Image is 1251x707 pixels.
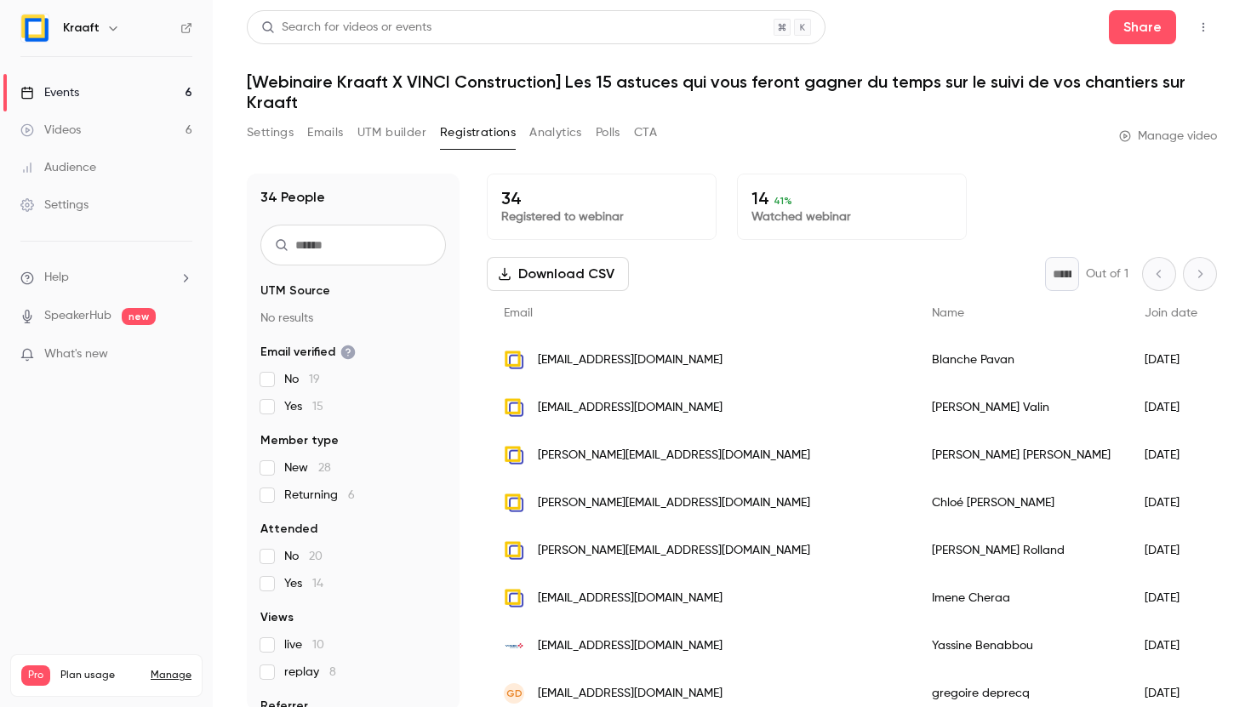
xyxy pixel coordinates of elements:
[915,622,1128,670] div: Yassine Benabbou
[504,307,533,319] span: Email
[751,208,952,225] p: Watched webinar
[260,521,317,538] span: Attended
[506,686,523,701] span: gd
[20,269,192,287] li: help-dropdown-opener
[1119,128,1217,145] a: Manage video
[634,119,657,146] button: CTA
[915,574,1128,622] div: Imene Cheraa
[501,208,702,225] p: Registered to webinar
[504,397,524,418] img: kraaft.co
[60,669,140,682] span: Plan usage
[312,401,323,413] span: 15
[260,344,356,361] span: Email verified
[20,84,79,101] div: Events
[504,445,524,465] img: kraaft.co
[20,159,96,176] div: Audience
[915,527,1128,574] div: [PERSON_NAME] Rolland
[538,590,723,607] span: [EMAIL_ADDRESS][DOMAIN_NAME]
[247,71,1217,112] h1: [Webinaire Kraaft X VINCI Construction] Les 15 astuces qui vous feront gagner du temps sur le sui...
[44,345,108,363] span: What's new
[529,119,582,146] button: Analytics
[538,542,810,560] span: [PERSON_NAME][EMAIL_ADDRESS][DOMAIN_NAME]
[20,197,89,214] div: Settings
[1128,384,1214,431] div: [DATE]
[1128,431,1214,479] div: [DATE]
[284,636,324,653] span: live
[538,351,723,369] span: [EMAIL_ADDRESS][DOMAIN_NAME]
[1128,622,1214,670] div: [DATE]
[309,373,320,385] span: 19
[21,14,49,42] img: Kraaft
[247,119,294,146] button: Settings
[261,19,431,37] div: Search for videos or events
[309,550,323,562] span: 20
[932,307,964,319] span: Name
[1145,307,1197,319] span: Join date
[260,187,325,208] h1: 34 People
[504,588,524,608] img: kraaft.co
[260,282,330,299] span: UTM Source
[260,609,294,626] span: Views
[151,669,191,682] a: Manage
[21,665,50,686] span: Pro
[751,188,952,208] p: 14
[504,350,524,370] img: kraaft.co
[348,489,355,501] span: 6
[915,336,1128,384] div: Blanche Pavan
[774,195,792,207] span: 41 %
[318,462,331,474] span: 28
[172,347,192,362] iframe: Noticeable Trigger
[284,487,355,504] span: Returning
[504,636,524,656] img: vinci-construction.fr
[329,666,336,678] span: 8
[487,257,629,291] button: Download CSV
[1109,10,1176,44] button: Share
[307,119,343,146] button: Emails
[284,548,323,565] span: No
[538,399,723,417] span: [EMAIL_ADDRESS][DOMAIN_NAME]
[44,269,69,287] span: Help
[1128,336,1214,384] div: [DATE]
[63,20,100,37] h6: Kraaft
[501,188,702,208] p: 34
[284,371,320,388] span: No
[357,119,426,146] button: UTM builder
[538,637,723,655] span: [EMAIL_ADDRESS][DOMAIN_NAME]
[504,540,524,561] img: kraaft.co
[44,307,111,325] a: SpeakerHub
[440,119,516,146] button: Registrations
[1128,574,1214,622] div: [DATE]
[122,308,156,325] span: new
[284,398,323,415] span: Yes
[596,119,620,146] button: Polls
[1086,265,1128,282] p: Out of 1
[284,664,336,681] span: replay
[915,479,1128,527] div: Chloé [PERSON_NAME]
[538,494,810,512] span: [PERSON_NAME][EMAIL_ADDRESS][DOMAIN_NAME]
[20,122,81,139] div: Videos
[538,685,723,703] span: [EMAIL_ADDRESS][DOMAIN_NAME]
[260,432,339,449] span: Member type
[260,310,446,327] p: No results
[538,447,810,465] span: [PERSON_NAME][EMAIL_ADDRESS][DOMAIN_NAME]
[312,639,324,651] span: 10
[915,384,1128,431] div: [PERSON_NAME] Valin
[284,575,323,592] span: Yes
[504,493,524,513] img: kraaft.co
[915,431,1128,479] div: [PERSON_NAME] [PERSON_NAME]
[1128,527,1214,574] div: [DATE]
[284,459,331,476] span: New
[312,578,323,590] span: 14
[1128,479,1214,527] div: [DATE]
